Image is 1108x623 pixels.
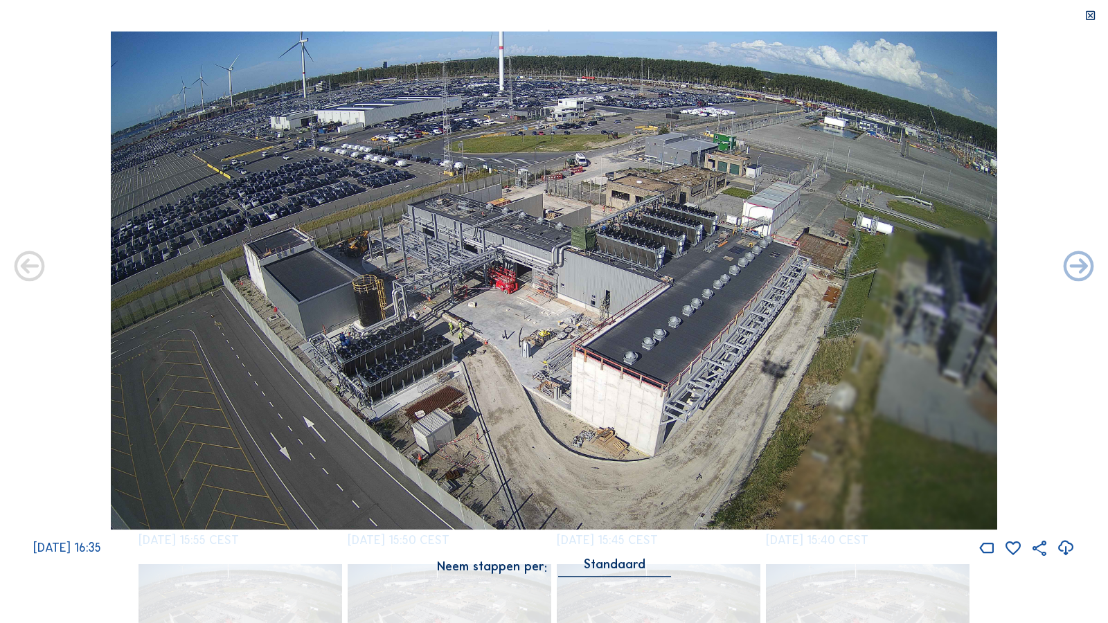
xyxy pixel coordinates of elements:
[437,561,547,573] div: Neem stappen per:
[111,31,997,530] img: Image
[558,558,671,577] div: Standaard
[584,558,645,570] div: Standaard
[1060,249,1097,286] i: Back
[33,541,101,556] span: [DATE] 16:35
[11,249,48,286] i: Forward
